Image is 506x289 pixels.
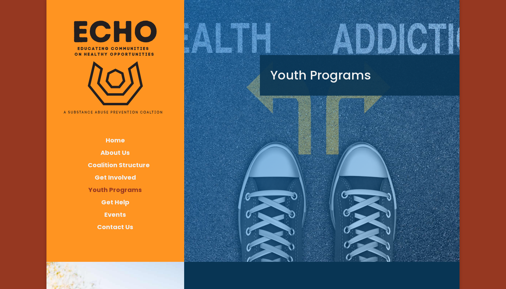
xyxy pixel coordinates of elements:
[101,198,129,206] a: Get Help
[106,136,125,144] a: Home
[64,111,162,113] img: ECHO_text
[270,65,449,85] h1: Youth Programs
[101,148,130,157] a: About Us
[95,173,136,182] a: Get Involved
[88,161,150,169] a: Coalition Structure
[88,61,143,106] img: ECHO Logo_black
[97,223,133,231] a: Contact Us
[74,21,157,56] img: ECHO_text_logo
[88,185,142,194] a: Youth Programs
[104,210,126,219] a: Events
